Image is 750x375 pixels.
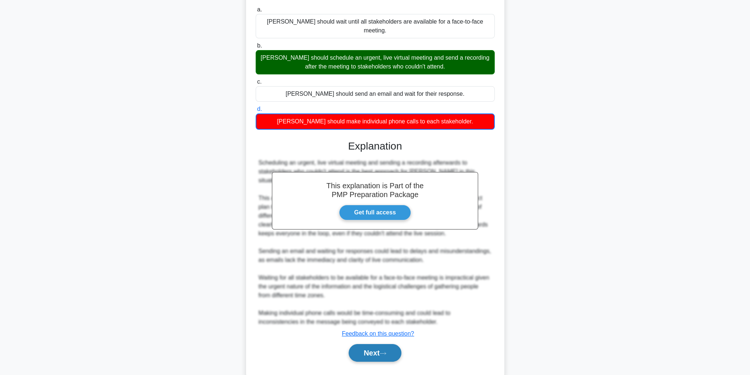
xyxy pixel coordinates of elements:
span: d. [257,106,262,112]
div: [PERSON_NAME] should make individual phone calls to each stakeholder. [256,113,495,130]
div: [PERSON_NAME] should send an email and wait for their response. [256,86,495,102]
a: Feedback on this question? [342,330,414,337]
span: c. [257,78,262,85]
span: b. [257,42,262,49]
h3: Explanation [260,140,490,153]
span: a. [257,6,262,13]
button: Next [349,344,401,362]
div: Scheduling an urgent, live virtual meeting and sending a recording afterwards to stakeholders who... [259,158,492,326]
div: [PERSON_NAME] should wait until all stakeholders are available for a face-to-face meeting. [256,14,495,38]
a: Get full access [339,205,411,220]
div: [PERSON_NAME] should schedule an urgent, live virtual meeting and send a recording after the meet... [256,50,495,74]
